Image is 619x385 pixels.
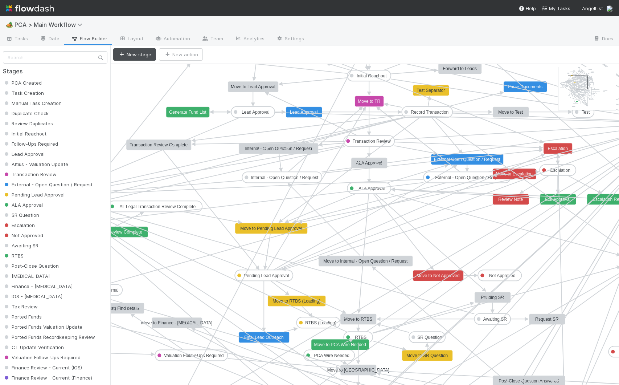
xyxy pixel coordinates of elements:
[65,33,113,45] a: Flow Builder
[355,335,366,340] text: RTBS
[119,204,196,209] text: AL Legal Transaction Review Complete
[353,139,391,144] text: Transaction Review
[272,299,320,304] text: Move to RTBS (Loading)
[105,306,140,311] text: (Test) Find details
[344,317,372,322] text: Move to RTBS
[489,273,516,278] text: Not Approved
[498,110,523,115] text: Move to Test
[196,33,229,45] a: Team
[542,5,570,11] span: My Tasks
[3,263,59,269] span: Post-Close Question
[535,317,559,322] text: Request SR
[358,99,380,104] text: Move to TR
[3,121,53,126] span: Review Duplicates
[229,33,270,45] a: Analytics
[3,151,45,157] span: Lead Approval
[149,33,196,45] a: Automation
[3,334,95,340] span: Ported Funds Recordkeeping Review
[327,368,389,373] text: Move to [GEOGRAPHIC_DATA]
[483,317,507,322] text: Awaiting SR
[3,212,39,218] span: SR Question
[3,141,58,147] span: Follow-Ups Required
[498,197,523,202] text: Review Note
[3,375,92,381] span: Finance Review - Current (Finance)
[550,168,570,173] text: Escalation
[481,295,504,300] text: Pending SR
[6,2,54,15] img: logo-inverted-e16ddd16eac7371096b0.svg
[71,35,107,42] span: Flow Builder
[3,80,42,86] span: PCA Created
[3,171,57,177] span: Transaction Review
[3,273,50,279] span: [MEDICAL_DATA]
[548,146,568,151] text: Escalation
[3,68,107,75] h2: Stages
[3,161,68,167] span: Altius - Valuation Update
[417,273,460,278] text: Move to Not Approved
[582,5,603,11] span: AngelList
[3,344,64,350] span: CT Update Verification
[244,335,284,340] text: Final Lead Outreach
[496,171,533,177] text: Move to Escalation
[242,110,270,115] text: Lead Approval
[159,48,203,61] button: New action
[6,35,28,42] span: Tasks
[411,110,448,115] text: Record Transaction
[356,161,382,166] text: ALA Approval
[290,110,318,115] text: Lead Approval
[3,232,43,238] span: Not Approved
[3,354,81,360] span: Valuation Follow-Ups Required
[130,142,188,147] text: Transaction Review Complete
[3,293,62,299] span: IOS - [MEDICAL_DATA]
[3,314,42,320] span: Ported Funds
[34,33,65,45] a: Data
[305,320,336,325] text: RTBS (Loading)
[3,192,65,198] span: Pending Lead Approval
[3,100,62,106] span: Manual Task Creation
[113,33,149,45] a: Layout
[3,90,44,96] span: Task Creation
[587,33,619,45] a: Docs
[3,202,43,208] span: ALA Approval
[499,378,559,384] text: Post-Close Question Answered
[323,259,408,264] text: Move to Internal - Open Question / Request
[3,365,82,370] span: Finance Review - Current (IOS)
[15,21,86,28] span: PCA > Main Workflow
[518,5,536,12] div: Help
[164,353,224,358] text: Valuation Follow-Ups Required
[141,320,212,325] text: Move to Finance - [MEDICAL_DATA]
[606,5,613,12] img: avatar_5d1523cf-d377-42ee-9d1c-1d238f0f126b.png
[406,353,448,358] text: Move to SR Question
[244,273,289,278] text: Pending Lead Approval
[231,84,275,89] text: Move to Lead Approval
[270,33,310,45] a: Settings
[314,353,349,358] text: PCA Wire Needed
[3,324,82,330] span: Ported Funds Valuation Update
[3,110,49,116] span: Duplicate Check
[3,131,46,137] span: Initial Reachout
[357,73,387,78] text: Initial Reachout
[434,157,500,162] text: External Open Question / Request
[417,335,442,340] text: SR Question
[3,182,93,187] span: External - Open Question / Request
[59,288,119,293] text: Post-Close Question - External
[3,283,73,289] span: Finance - [MEDICAL_DATA]
[3,51,107,64] input: Search
[3,253,24,259] span: RTBS
[3,304,38,309] span: Tax Review
[358,186,385,191] text: ALA Approval
[113,48,156,61] button: New stage
[417,88,445,93] text: Test Separator
[6,21,13,28] span: 🏕️
[582,110,590,115] text: Test
[245,146,312,151] text: Internal - Open Question / Request
[542,5,570,12] a: My Tasks
[240,226,302,231] text: Move to Pending Lead Approval
[3,243,38,248] span: Awaiting SR
[3,222,35,228] span: Escalation
[314,342,366,347] text: Move to PCA Wire Needed
[443,66,477,71] text: Forward to Leads
[251,175,319,180] text: Internal - Open Question / Request
[508,84,542,89] text: Parse Documents
[169,110,206,115] text: Generate Fund List
[435,175,504,180] text: External - Open Question / Request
